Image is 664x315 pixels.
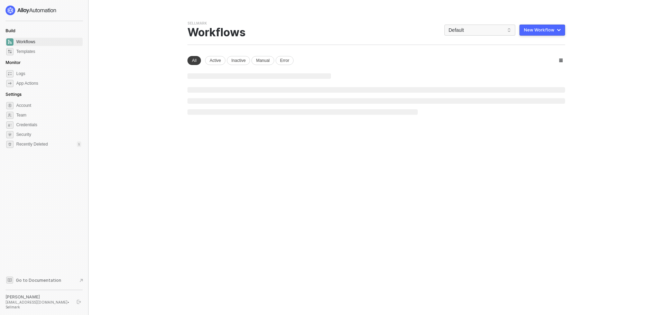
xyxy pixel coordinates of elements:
[227,56,250,65] div: Inactive
[187,26,246,39] div: Workflows
[187,56,201,65] div: All
[16,81,38,86] div: App Actions
[6,294,71,300] div: [PERSON_NAME]
[6,38,13,46] span: dashboard
[6,80,13,87] span: icon-app-actions
[78,277,85,284] span: document-arrow
[6,6,57,15] img: logo
[6,6,83,15] a: logo
[16,121,81,129] span: Credentials
[187,21,207,26] div: Sellmark
[16,101,81,110] span: Account
[205,56,225,65] div: Active
[16,47,81,56] span: Templates
[16,38,81,46] span: Workflows
[6,300,71,309] div: [EMAIL_ADDRESS][DOMAIN_NAME] • Sellmark
[6,277,13,284] span: documentation
[6,92,21,97] span: Settings
[16,111,81,119] span: Team
[6,141,13,148] span: settings
[16,277,61,283] span: Go to Documentation
[251,56,274,65] div: Manual
[276,56,294,65] div: Error
[524,27,554,33] div: New Workflow
[6,102,13,109] span: settings
[6,276,83,284] a: Knowledge Base
[6,131,13,138] span: security
[16,130,81,139] span: Security
[6,28,15,33] span: Build
[6,48,13,55] span: marketplace
[16,70,81,78] span: Logs
[77,300,81,304] span: logout
[6,60,21,65] span: Monitor
[449,25,511,35] span: Default
[519,25,565,36] button: New Workflow
[6,112,13,119] span: team
[16,141,48,147] span: Recently Deleted
[77,141,81,147] div: 1
[6,121,13,129] span: credentials
[6,70,13,77] span: icon-logs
